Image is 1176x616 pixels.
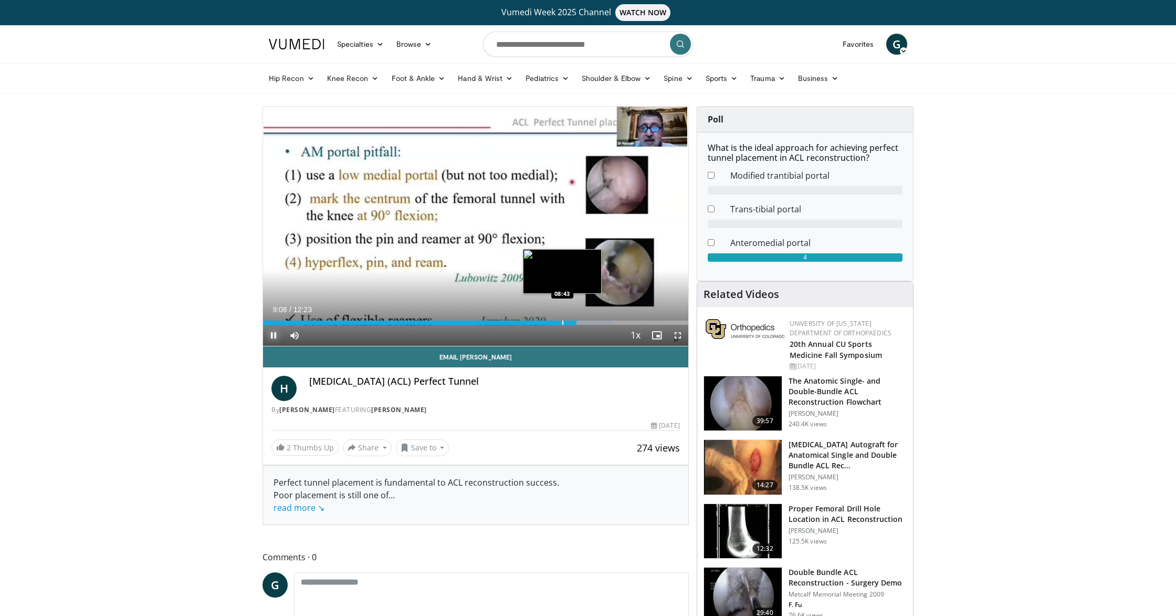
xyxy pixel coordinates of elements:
[625,325,646,346] button: Playback Rate
[792,68,845,89] a: Business
[789,376,907,407] h3: The Anatomic Single- and Double-Bundle ACL Reconstruction Flowchart
[519,68,575,89] a: Pediatrics
[703,288,779,301] h4: Related Videos
[271,439,339,456] a: 2 Thumbs Up
[263,107,688,346] video-js: Video Player
[789,420,827,428] p: 240.4K views
[293,305,312,314] span: 12:23
[272,305,287,314] span: 9:08
[752,416,778,426] span: 39:57
[703,504,907,559] a: 12:32 Proper Femoral Drill Hole Location in ACL Reconstruction [PERSON_NAME] 125.5K views
[390,34,438,55] a: Browse
[789,484,827,492] p: 138.5K views
[744,68,792,89] a: Trauma
[789,504,907,525] h3: Proper Femoral Drill Hole Location in ACL Reconstruction
[523,249,602,294] img: image.jpeg
[274,489,395,514] span: ...
[789,590,907,599] p: Metcalf Memorial Meeting 2009
[708,114,723,125] strong: Poll
[704,440,782,495] img: 281064_0003_1.png.150x105_q85_crop-smart_upscale.jpg
[722,237,910,249] dd: Anteromedial portal
[263,325,284,346] button: Pause
[704,376,782,431] img: Fu_0_3.png.150x105_q85_crop-smart_upscale.jpg
[708,253,902,262] div: 4
[274,476,678,514] div: Perfect tunnel placement is fundamental to ACL reconstruction success. Poor placement is still on...
[279,405,335,414] a: [PERSON_NAME]
[483,32,693,57] input: Search topics, interventions
[321,68,385,89] a: Knee Recon
[637,442,680,454] span: 274 views
[789,537,827,546] p: 125.5K views
[886,34,907,55] a: G
[836,34,880,55] a: Favorites
[651,421,679,430] div: [DATE]
[371,405,427,414] a: [PERSON_NAME]
[657,68,699,89] a: Spine
[790,339,882,360] a: 20th Annual CU Sports Medicine Fall Symposium
[667,325,688,346] button: Fullscreen
[790,362,905,371] div: [DATE]
[287,443,291,453] span: 2
[284,325,305,346] button: Mute
[789,473,907,481] p: [PERSON_NAME]
[722,203,910,215] dd: Trans-tibial portal
[263,346,688,367] a: Email [PERSON_NAME]
[752,480,778,490] span: 14:27
[789,439,907,471] h3: [MEDICAL_DATA] Autograft for Anatomical Single and Double Bundle ACL Rec…
[385,68,452,89] a: Foot & Ankle
[706,319,784,339] img: 355603a8-37da-49b6-856f-e00d7e9307d3.png.150x105_q85_autocrop_double_scale_upscale_version-0.2.png
[262,572,288,598] a: G
[615,4,671,21] span: WATCH NOW
[703,376,907,432] a: 39:57 The Anatomic Single- and Double-Bundle ACL Reconstruction Flowchart [PERSON_NAME] 240.4K views
[704,504,782,559] img: Title_01_100001165_3.jpg.150x105_q85_crop-smart_upscale.jpg
[722,169,910,182] dd: Modified trantibial portal
[789,409,907,418] p: [PERSON_NAME]
[262,68,321,89] a: Hip Recon
[708,143,902,163] h6: What is the ideal approach for achieving perfect tunnel placement in ACL reconstruction?
[790,319,891,337] a: University of [US_STATE] Department of Orthopaedics
[451,68,519,89] a: Hand & Wrist
[271,405,680,415] div: By FEATURING
[789,527,907,535] p: [PERSON_NAME]
[309,376,680,387] h4: [MEDICAL_DATA] (ACL) Perfect Tunnel
[289,305,291,314] span: /
[703,439,907,495] a: 14:27 [MEDICAL_DATA] Autograft for Anatomical Single and Double Bundle ACL Rec… [PERSON_NAME] 138...
[789,601,907,609] p: F. Fu
[396,439,449,456] button: Save to
[270,4,906,21] a: Vumedi Week 2025 ChannelWATCH NOW
[699,68,744,89] a: Sports
[263,321,688,325] div: Progress Bar
[575,68,657,89] a: Shoulder & Elbow
[269,39,324,49] img: VuMedi Logo
[343,439,392,456] button: Share
[274,502,324,514] a: read more ↘
[646,325,667,346] button: Enable picture-in-picture mode
[789,567,907,588] h3: Double Bundle ACL Reconstruction - Surgery Demo
[331,34,390,55] a: Specialties
[262,550,689,564] span: Comments 0
[752,543,778,554] span: 12:32
[271,376,297,401] a: H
